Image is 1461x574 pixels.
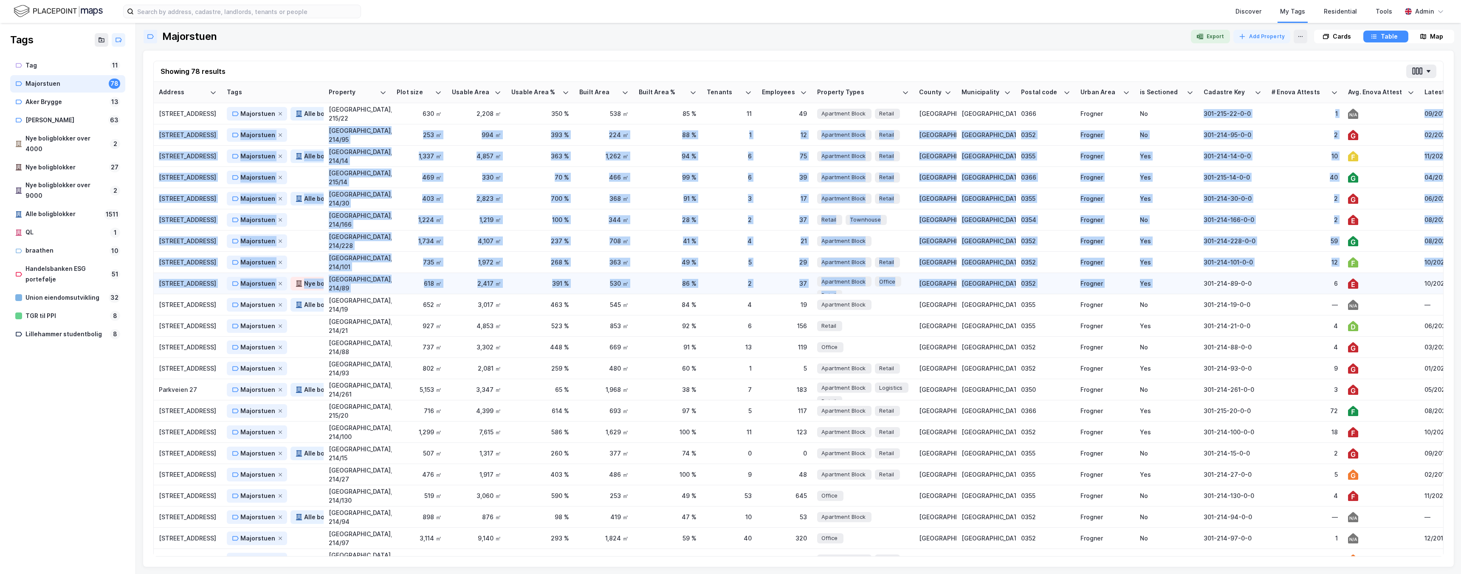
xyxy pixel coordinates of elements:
[159,88,206,96] div: Address
[707,88,742,96] div: Tenants
[1204,130,1261,139] div: 301-214-95-0-0
[639,215,697,224] div: 28 %
[397,300,442,309] div: 652 ㎡
[1080,279,1130,288] div: Frogner
[110,60,120,70] div: 11
[821,277,866,286] span: Apartment Block
[762,300,807,309] div: 19
[821,215,836,224] span: Retail
[639,130,697,139] div: 88 %
[1415,6,1434,17] div: Admin
[511,236,569,245] div: 237 %
[1080,321,1130,330] div: Frogner
[159,130,217,139] div: [STREET_ADDRESS]
[879,258,894,267] span: Retail
[25,227,107,238] div: QL
[329,211,386,229] div: [GEOGRAPHIC_DATA], 214/166
[25,264,107,285] div: Handelsbanken ESG portefølje
[579,194,629,203] div: 368 ㎡
[329,232,386,250] div: [GEOGRAPHIC_DATA], 214/228
[707,258,752,267] div: 5
[304,279,354,289] div: Nye boligblokker
[1272,152,1338,160] div: 10
[707,109,752,118] div: 11
[240,300,275,310] div: Majorstuen
[10,159,125,176] a: Nye boligblokker27
[919,109,951,118] div: [GEOGRAPHIC_DATA]
[1140,109,1193,118] div: No
[240,279,275,289] div: Majorstuen
[1272,173,1338,182] div: 40
[1021,215,1070,224] div: 0354
[1021,194,1070,203] div: 0355
[962,109,1011,118] div: [GEOGRAPHIC_DATA]
[511,300,569,309] div: 463 %
[1140,88,1183,96] div: is Sectioned
[579,109,629,118] div: 538 ㎡
[1140,321,1193,330] div: Yes
[397,236,442,245] div: 1,734 ㎡
[240,257,275,267] div: Majorstuen
[110,186,120,196] div: 2
[159,215,217,224] div: [STREET_ADDRESS]
[762,236,807,245] div: 21
[329,88,376,96] div: Property
[25,245,106,256] div: braathen
[962,258,1011,267] div: [GEOGRAPHIC_DATA]
[1021,321,1070,330] div: 0355
[639,321,697,330] div: 92 %
[25,115,105,126] div: [PERSON_NAME]
[329,105,386,123] div: [GEOGRAPHIC_DATA], 215/22
[452,236,501,245] div: 4,107 ㎡
[240,172,275,183] div: Majorstuen
[762,88,797,96] div: Employees
[511,215,569,224] div: 100 %
[1080,300,1130,309] div: Frogner
[110,329,120,339] div: 8
[25,209,101,219] div: Alle boligblokker
[1280,6,1305,17] div: My Tags
[1021,236,1070,245] div: 0352
[639,173,697,182] div: 99 %
[962,321,1011,330] div: [GEOGRAPHIC_DATA]
[1021,258,1070,267] div: 0352
[109,293,120,303] div: 32
[850,215,881,224] span: Townhouse
[110,246,120,256] div: 10
[639,343,697,352] div: 91 %
[397,130,442,139] div: 253 ㎡
[329,147,386,165] div: [GEOGRAPHIC_DATA], 214/14
[1272,88,1328,96] div: # Enova Attests
[108,115,120,125] div: 63
[1419,533,1461,574] iframe: Chat Widget
[821,291,836,300] span: Retail
[161,66,226,76] div: Showing 78 results
[10,242,125,259] a: braathen10
[962,88,1001,96] div: Municipality
[452,258,501,267] div: 1,972 ㎡
[639,109,697,118] div: 85 %
[707,215,752,224] div: 2
[511,130,569,139] div: 393 %
[1204,279,1261,288] div: 301-214-89-0-0
[707,130,752,139] div: 1
[159,173,217,182] div: [STREET_ADDRESS]
[1204,88,1251,96] div: Cadastre Key
[25,311,107,321] div: TGR til PPI
[1272,130,1338,139] div: 2
[821,109,866,118] span: Apartment Block
[1140,152,1193,160] div: Yes
[159,236,217,245] div: [STREET_ADDRESS]
[879,109,894,118] span: Retail
[1376,6,1392,17] div: Tools
[821,300,866,309] span: Apartment Block
[1140,300,1193,309] div: No
[329,317,386,335] div: [GEOGRAPHIC_DATA], 214/21
[10,260,125,288] a: Handelsbanken ESG portefølje51
[240,151,275,161] div: Majorstuen
[10,177,125,205] a: Nye boligblokker over 90002
[304,151,354,161] div: Alle boligblokker
[762,343,807,352] div: 119
[240,194,275,204] div: Majorstuen
[1080,152,1130,160] div: Frogner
